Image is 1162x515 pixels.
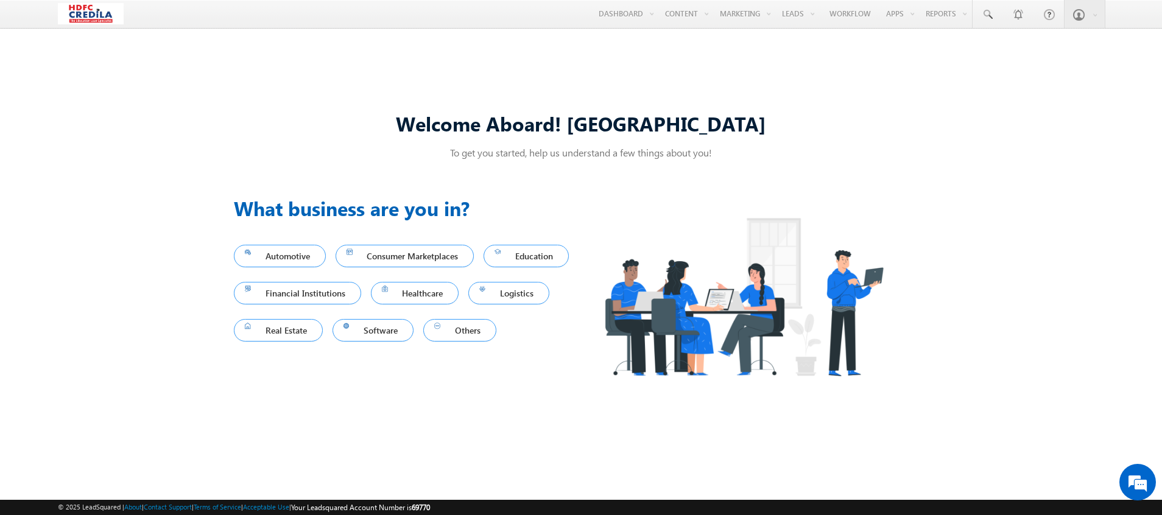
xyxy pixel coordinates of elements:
[245,322,312,338] span: Real Estate
[382,285,448,301] span: Healthcare
[58,3,123,24] img: Custom Logo
[144,503,192,511] a: Contact Support
[234,110,928,136] div: Welcome Aboard! [GEOGRAPHIC_DATA]
[234,146,928,159] p: To get you started, help us understand a few things about you!
[291,503,430,512] span: Your Leadsquared Account Number is
[495,248,558,264] span: Education
[347,248,463,264] span: Consumer Marketplaces
[245,248,315,264] span: Automotive
[412,503,430,512] span: 69770
[245,285,350,301] span: Financial Institutions
[234,194,581,223] h3: What business are you in?
[479,285,538,301] span: Logistics
[124,503,142,511] a: About
[343,322,403,338] span: Software
[58,502,430,513] span: © 2025 LeadSquared | | | | |
[243,503,289,511] a: Acceptable Use
[581,194,906,400] img: Industry.png
[194,503,241,511] a: Terms of Service
[434,322,485,338] span: Others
